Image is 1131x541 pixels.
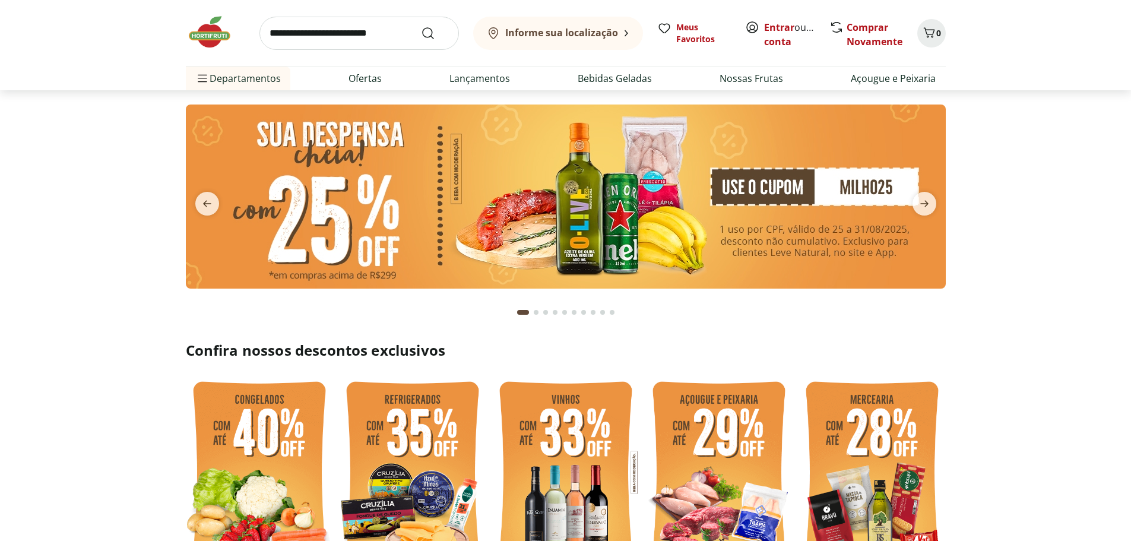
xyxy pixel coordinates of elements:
img: Hortifruti [186,14,245,50]
a: Criar conta [764,21,829,48]
button: Go to page 7 from fs-carousel [579,298,588,327]
span: Meus Favoritos [676,21,731,45]
button: Submit Search [421,26,449,40]
a: Bebidas Geladas [578,71,652,86]
a: Açougue e Peixaria [851,71,936,86]
button: Go to page 2 from fs-carousel [531,298,541,327]
button: Go to page 6 from fs-carousel [569,298,579,327]
a: Ofertas [349,71,382,86]
input: search [259,17,459,50]
span: ou [764,20,817,49]
button: Carrinho [917,19,946,48]
a: Comprar Novamente [847,21,902,48]
a: Lançamentos [449,71,510,86]
a: Nossas Frutas [720,71,783,86]
button: Go to page 3 from fs-carousel [541,298,550,327]
span: 0 [936,27,941,39]
button: Menu [195,64,210,93]
button: Current page from fs-carousel [515,298,531,327]
button: Go to page 9 from fs-carousel [598,298,607,327]
button: Go to page 4 from fs-carousel [550,298,560,327]
img: cupom [186,105,946,289]
button: Go to page 5 from fs-carousel [560,298,569,327]
button: next [903,192,946,216]
b: Informe sua localização [505,26,618,39]
button: Go to page 8 from fs-carousel [588,298,598,327]
h2: Confira nossos descontos exclusivos [186,341,946,360]
button: Go to page 10 from fs-carousel [607,298,617,327]
button: previous [186,192,229,216]
button: Informe sua localização [473,17,643,50]
a: Meus Favoritos [657,21,731,45]
a: Entrar [764,21,794,34]
span: Departamentos [195,64,281,93]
